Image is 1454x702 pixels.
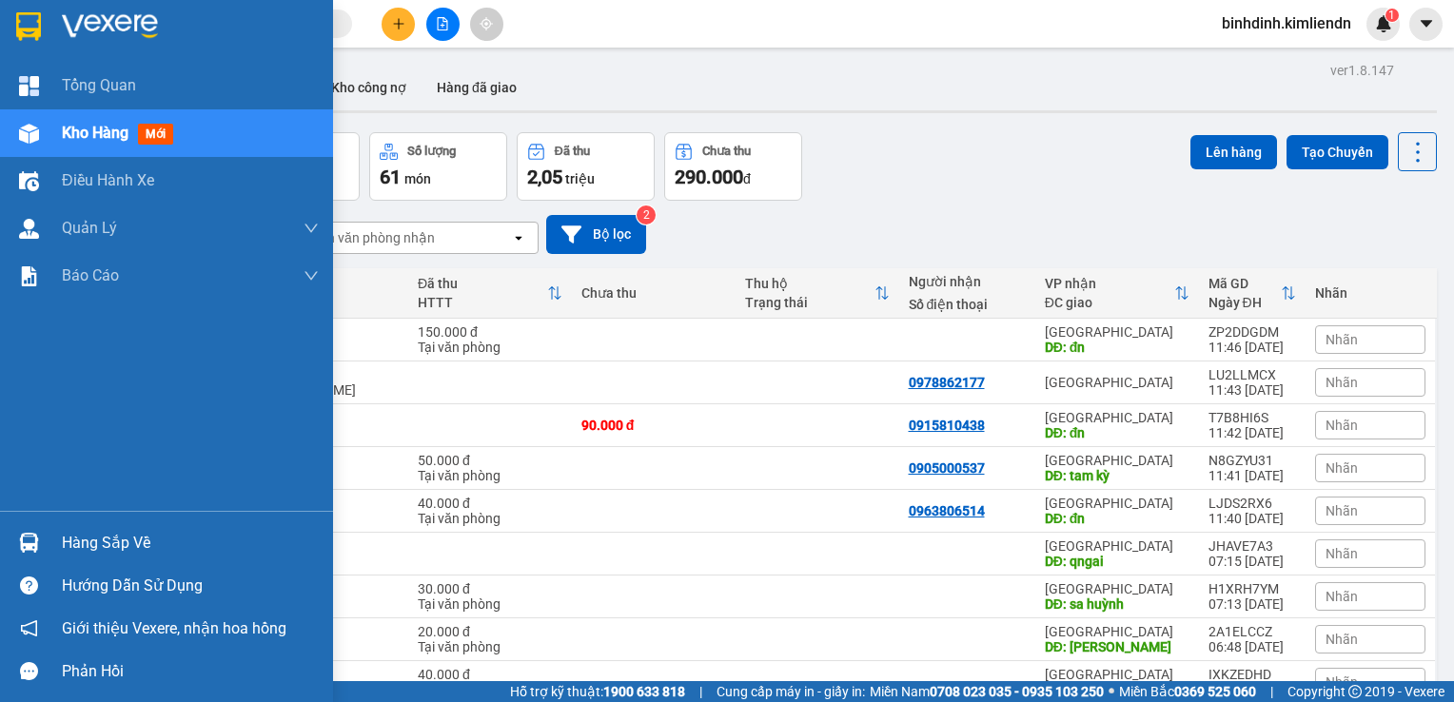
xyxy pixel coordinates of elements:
[581,285,726,301] div: Chưa thu
[1035,268,1199,319] th: Toggle SortBy
[1045,538,1189,554] div: [GEOGRAPHIC_DATA]
[19,76,39,96] img: dashboard-icon
[62,168,154,192] span: Điều hành xe
[418,340,562,355] div: Tại văn phòng
[1418,15,1435,32] span: caret-down
[1119,681,1256,702] span: Miền Bắc
[382,8,415,41] button: plus
[664,132,802,201] button: Chưa thu290.000đ
[19,124,39,144] img: warehouse-icon
[470,8,503,41] button: aim
[20,619,38,637] span: notification
[62,657,319,686] div: Phản hồi
[909,503,985,518] div: 0963806514
[1208,425,1296,440] div: 11:42 [DATE]
[62,73,136,97] span: Tổng Quan
[19,533,39,553] img: warehouse-icon
[1326,460,1358,476] span: Nhãn
[1208,367,1296,382] div: LU2LLMCX
[1330,60,1394,81] div: ver 1.8.147
[1270,681,1273,702] span: |
[736,268,899,319] th: Toggle SortBy
[62,529,319,557] div: Hàng sắp về
[581,418,726,433] div: 90.000 đ
[1326,418,1358,433] span: Nhãn
[1348,685,1362,698] span: copyright
[675,166,743,188] span: 290.000
[436,17,449,30] span: file-add
[1045,496,1189,511] div: [GEOGRAPHIC_DATA]
[1326,332,1358,347] span: Nhãn
[510,681,685,702] span: Hỗ trợ kỹ thuật:
[1385,9,1399,22] sup: 1
[1326,503,1358,518] span: Nhãn
[1045,276,1174,291] div: VP nhận
[1208,554,1296,569] div: 07:15 [DATE]
[1208,340,1296,355] div: 11:46 [DATE]
[418,496,562,511] div: 40.000 đ
[1208,596,1296,612] div: 07:13 [DATE]
[20,662,38,680] span: message
[702,145,751,158] div: Chưa thu
[699,681,702,702] span: |
[1045,596,1189,612] div: DĐ: sa huỳnh
[304,268,319,283] span: down
[62,124,128,142] span: Kho hàng
[1208,624,1296,639] div: 2A1ELCCZ
[1208,324,1296,340] div: ZP2DDGDM
[565,171,595,186] span: triệu
[62,572,319,600] div: Hướng dẫn sử dụng
[422,65,532,110] button: Hàng đã giao
[1326,375,1358,390] span: Nhãn
[1409,8,1443,41] button: caret-down
[1045,324,1189,340] div: [GEOGRAPHIC_DATA]
[1208,382,1296,398] div: 11:43 [DATE]
[909,460,985,476] div: 0905000537
[930,684,1104,699] strong: 0708 023 035 - 0935 103 250
[1190,135,1277,169] button: Lên hàng
[392,17,405,30] span: plus
[19,219,39,239] img: warehouse-icon
[304,221,319,236] span: down
[909,418,985,433] div: 0915810438
[19,171,39,191] img: warehouse-icon
[138,124,173,145] span: mới
[1199,268,1306,319] th: Toggle SortBy
[1326,674,1358,690] span: Nhãn
[517,132,655,201] button: Đã thu2,05 triệu
[316,65,422,110] button: Kho công nợ
[1109,688,1114,695] span: ⚪️
[304,228,435,247] div: Chọn văn phòng nhận
[1045,581,1189,596] div: [GEOGRAPHIC_DATA]
[418,453,562,468] div: 50.000 đ
[1045,295,1174,310] div: ĐC giao
[527,166,562,188] span: 2,05
[62,263,119,287] span: Báo cáo
[407,145,456,158] div: Số lượng
[418,511,562,526] div: Tại văn phòng
[1326,589,1358,604] span: Nhãn
[19,266,39,286] img: solution-icon
[555,145,590,158] div: Đã thu
[1045,410,1189,425] div: [GEOGRAPHIC_DATA]
[1208,496,1296,511] div: LJDS2RX6
[1174,684,1256,699] strong: 0369 525 060
[369,132,507,201] button: Số lượng61món
[1208,511,1296,526] div: 11:40 [DATE]
[1045,340,1189,355] div: DĐ: đn
[511,230,526,245] svg: open
[1208,295,1281,310] div: Ngày ĐH
[418,624,562,639] div: 20.000 đ
[20,576,38,595] span: question-circle
[743,171,751,186] span: đ
[62,616,286,640] span: Giới thiệu Vexere, nhận hoa hồng
[1208,276,1281,291] div: Mã GD
[1208,581,1296,596] div: H1XRH7YM
[418,295,547,310] div: HTTT
[1208,410,1296,425] div: T7B8HI6S
[418,667,562,682] div: 40.000 đ
[418,596,562,612] div: Tại văn phòng
[1208,468,1296,483] div: 11:41 [DATE]
[418,581,562,596] div: 30.000 đ
[1045,425,1189,440] div: DĐ: đn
